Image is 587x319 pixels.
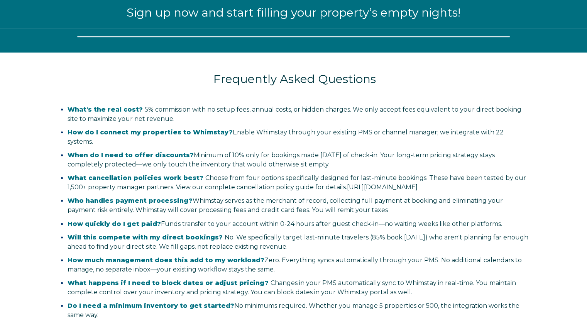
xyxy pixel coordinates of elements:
span: Enable Whimstay through your existing PMS or channel manager; we integrate with 22 systems. [68,129,504,145]
span: Minimum of 10% [194,151,244,159]
strong: How do I connect my properties to Whimstay? [68,129,233,136]
strong: When do I need to offer discounts? [68,151,194,159]
strong: How much management does this add to my workload? [68,256,264,264]
span: Whimstay serves as the merchant of record, collecting full payment at booking and eliminating you... [68,197,503,214]
span: 5% commission with no setup fees, annual costs, or hidden charges. We only accept fees equivalent... [68,106,521,122]
span: Frequently Asked Questions [213,72,376,86]
span: What's the real cost? [68,106,143,113]
span: Sign up now and start filling your property’s empty nights! [127,5,460,20]
span: only for bookings made [DATE] of check-in. Your long-term pricing strategy stays completely prote... [68,151,495,168]
span: What happens if I need to block dates or adjust pricing? [68,279,269,287]
span: Zero. Everything syncs automatically through your PMS. No additional calendars to manage, no sepa... [68,256,522,273]
span: Funds transfer to your account within 0-24 hours after guest check-in—no waiting weeks like other... [68,220,502,227]
span: No minimums required. Whether you manage 5 properties or 500, the integration works the same way. [68,302,519,319]
span: No. We specifically target last-minute travelers (85% book [DATE]) who aren't planning far enough... [68,234,528,250]
strong: Who handles payment processing? [68,197,193,204]
span: Will this compete with my direct bookings? [68,234,223,241]
span: Choose from four options specifically designed for last-minute bookings. These have been tested b... [68,174,526,191]
a: Vínculo https://salespage.whimstay.com/cancellation-policy-options [347,183,418,191]
span: What cancellation policies work best? [68,174,203,182]
strong: Do I need a minimum inventory to get started? [68,302,234,309]
strong: How quickly do I get paid? [68,220,161,227]
span: Changes in your PMS automatically sync to Whimstay in real-time. You maintain complete control ov... [68,279,516,296]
